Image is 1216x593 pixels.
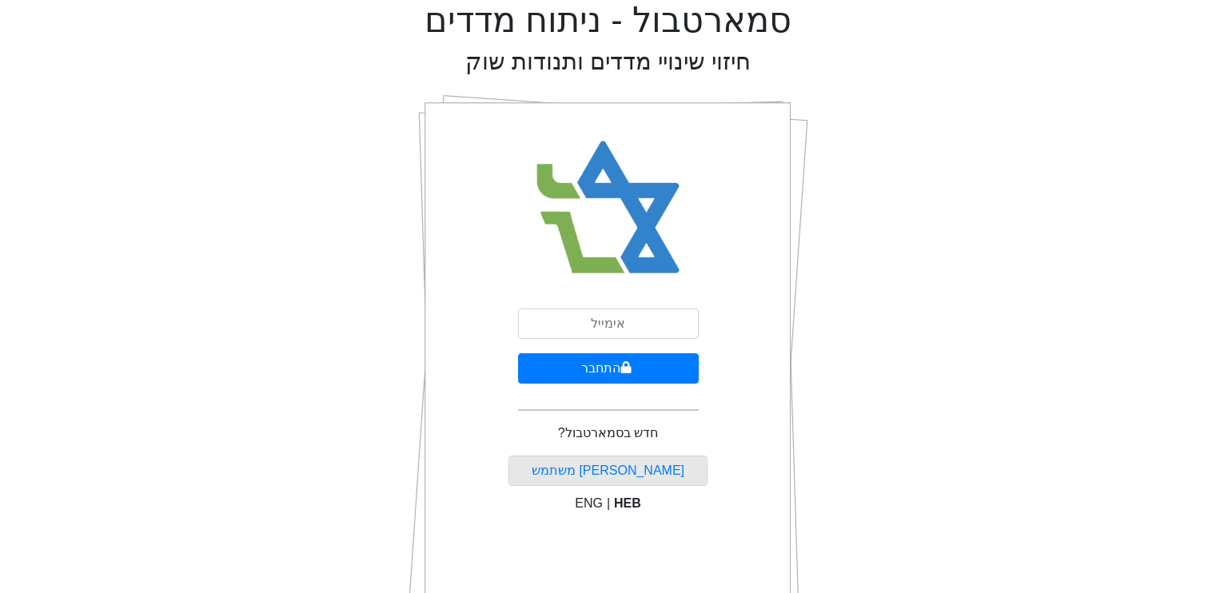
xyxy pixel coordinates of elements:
span: HEB [614,496,641,510]
span: | [607,496,610,510]
h2: חיזוי שינויי מדדים ותנודות שוק [465,48,751,76]
img: Smart Bull [521,120,695,296]
a: [PERSON_NAME] משתמש [532,464,684,477]
button: התחבר [518,353,699,384]
button: [PERSON_NAME] משתמש [508,456,708,486]
span: ENG [575,496,603,510]
p: חדש בסמארטבול? [558,424,658,443]
input: אימייל [518,308,699,339]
